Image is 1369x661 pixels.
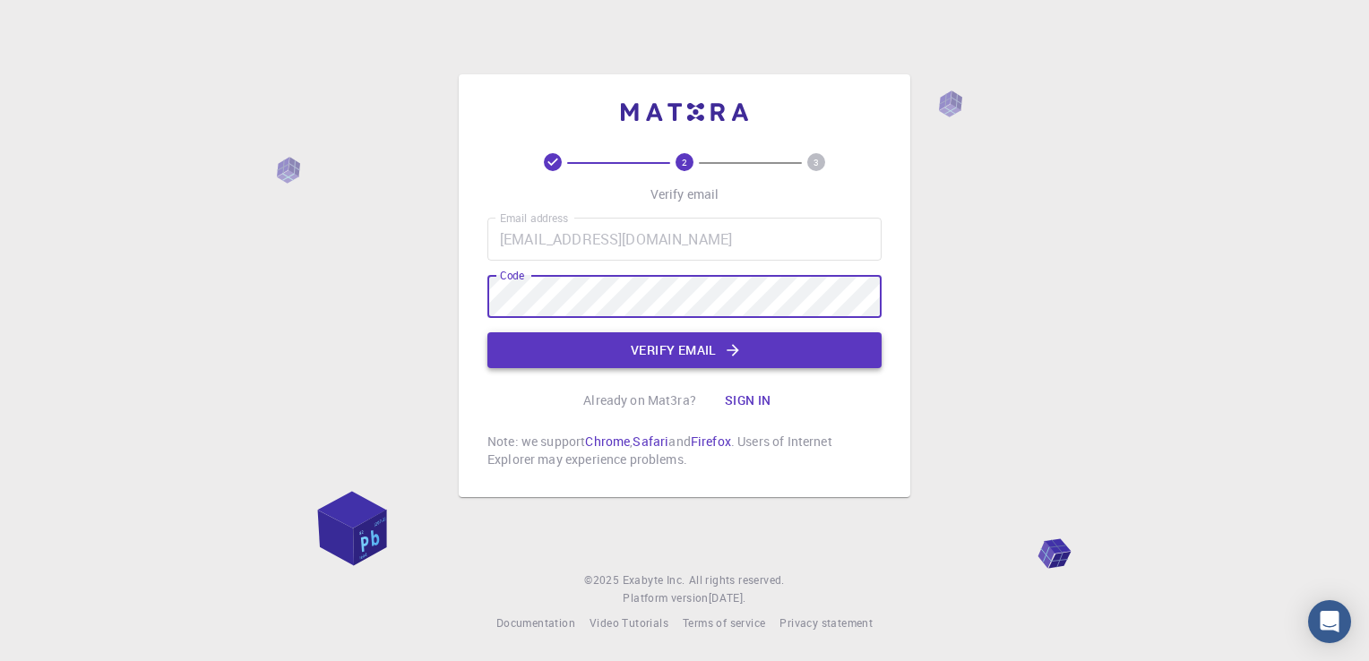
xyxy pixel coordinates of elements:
p: Note: we support , and . Users of Internet Explorer may experience problems. [487,433,882,468]
a: Privacy statement [779,614,873,632]
text: 2 [682,156,687,168]
span: © 2025 [584,571,622,589]
span: [DATE] . [709,590,746,605]
span: Documentation [496,615,575,630]
label: Email address [500,210,568,226]
span: All rights reserved. [689,571,785,589]
div: Open Intercom Messenger [1308,600,1351,643]
a: Firefox [691,433,731,450]
span: Terms of service [683,615,765,630]
p: Verify email [650,185,719,203]
a: Video Tutorials [590,614,668,632]
span: Video Tutorials [590,615,668,630]
label: Code [500,268,524,283]
text: 3 [814,156,819,168]
button: Verify email [487,332,882,368]
p: Already on Mat3ra? [583,391,696,409]
a: Exabyte Inc. [623,571,685,589]
span: Platform version [623,589,708,607]
a: Chrome [585,433,630,450]
a: Documentation [496,614,575,632]
button: Sign in [710,382,786,418]
a: Safari [633,433,668,450]
span: Privacy statement [779,615,873,630]
a: [DATE]. [709,589,746,607]
a: Terms of service [683,614,765,632]
span: Exabyte Inc. [623,572,685,587]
